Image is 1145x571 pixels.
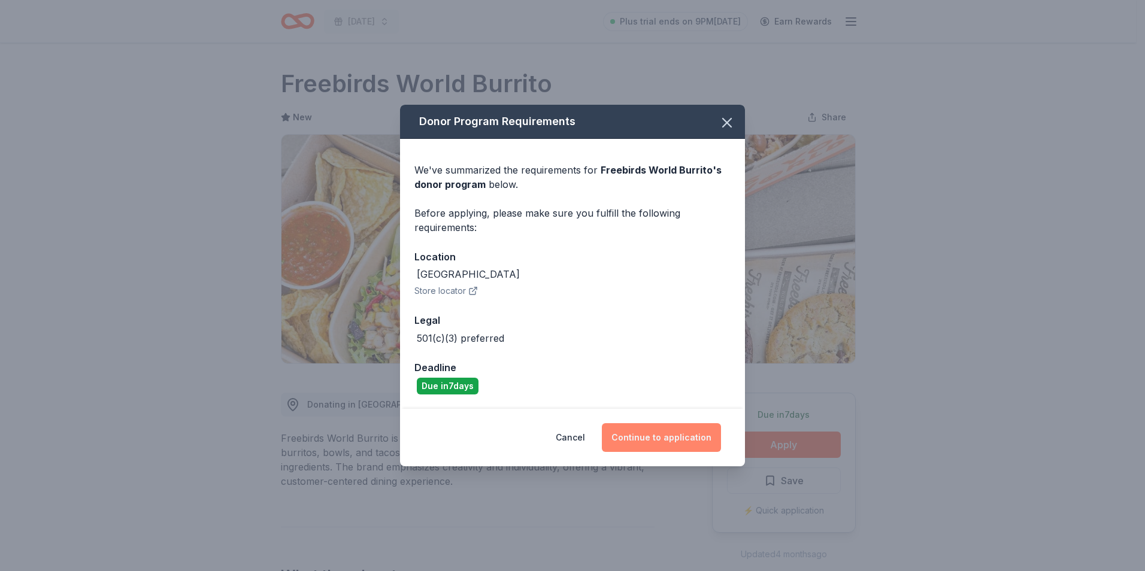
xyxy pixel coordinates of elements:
[602,423,721,452] button: Continue to application
[414,163,731,192] div: We've summarized the requirements for below.
[417,378,478,394] div: Due in 7 days
[417,331,504,345] div: 501(c)(3) preferred
[414,284,478,298] button: Store locator
[414,360,731,375] div: Deadline
[414,206,731,235] div: Before applying, please make sure you fulfill the following requirements:
[556,423,585,452] button: Cancel
[417,267,520,281] div: [GEOGRAPHIC_DATA]
[414,249,731,265] div: Location
[414,312,731,328] div: Legal
[400,105,745,139] div: Donor Program Requirements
